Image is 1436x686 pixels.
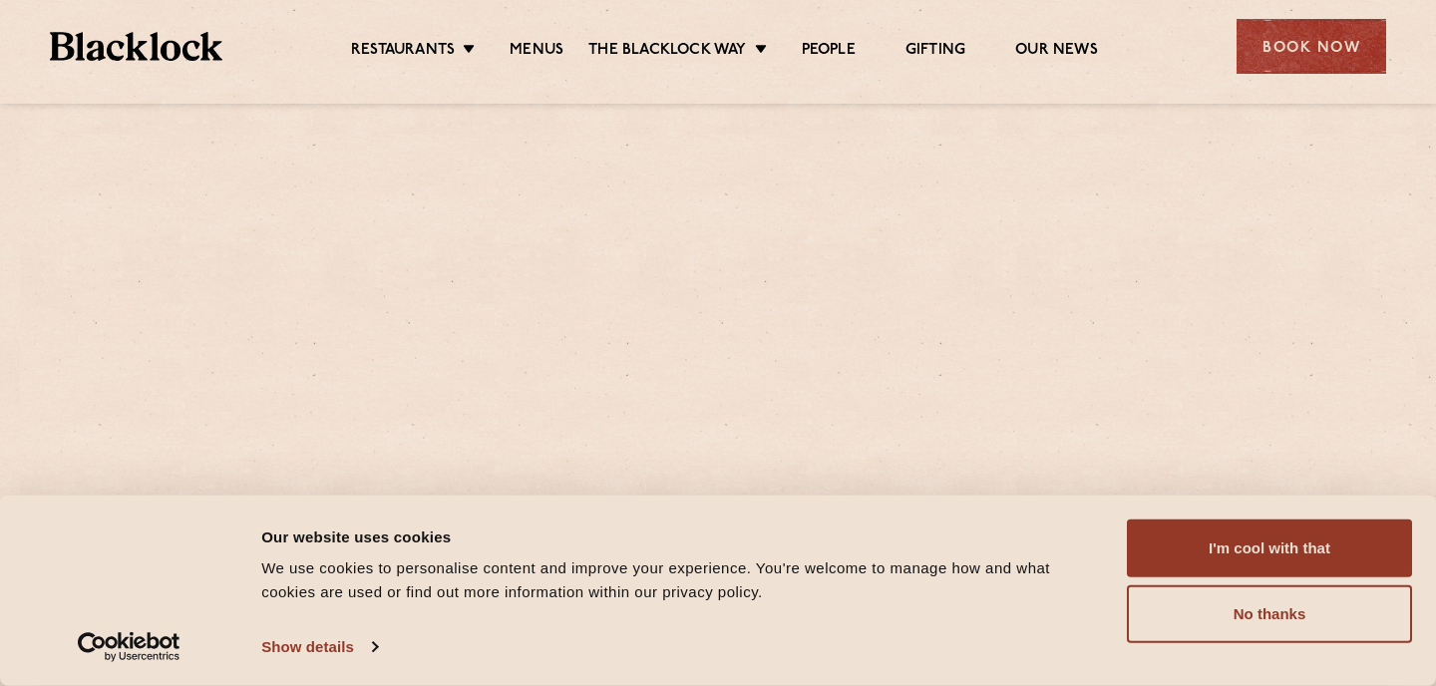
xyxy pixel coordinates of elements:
[50,32,222,61] img: BL_Textured_Logo-footer-cropped.svg
[1015,41,1098,63] a: Our News
[261,524,1104,548] div: Our website uses cookies
[42,632,216,662] a: Usercentrics Cookiebot - opens in a new window
[1127,585,1412,643] button: No thanks
[802,41,856,63] a: People
[1237,19,1386,74] div: Book Now
[351,41,455,63] a: Restaurants
[588,41,746,63] a: The Blacklock Way
[261,556,1104,604] div: We use cookies to personalise content and improve your experience. You're welcome to manage how a...
[905,41,965,63] a: Gifting
[1127,519,1412,577] button: I'm cool with that
[261,632,377,662] a: Show details
[510,41,563,63] a: Menus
